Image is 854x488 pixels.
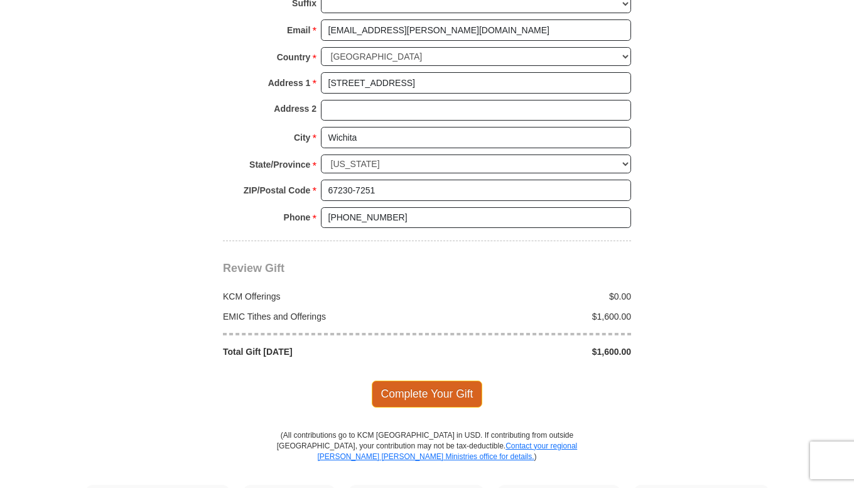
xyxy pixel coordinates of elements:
[223,262,284,274] span: Review Gift
[276,430,578,485] p: (All contributions go to KCM [GEOGRAPHIC_DATA] in USD. If contributing from outside [GEOGRAPHIC_D...
[217,290,428,303] div: KCM Offerings
[427,290,638,303] div: $0.00
[217,310,428,323] div: EMIC Tithes and Offerings
[317,442,577,461] a: Contact your regional [PERSON_NAME] [PERSON_NAME] Ministries office for details.
[427,345,638,358] div: $1,600.00
[268,74,311,92] strong: Address 1
[249,156,310,173] strong: State/Province
[372,381,483,407] span: Complete Your Gift
[284,209,311,226] strong: Phone
[294,129,310,146] strong: City
[427,310,638,323] div: $1,600.00
[244,182,311,199] strong: ZIP/Postal Code
[274,100,316,117] strong: Address 2
[217,345,428,358] div: Total Gift [DATE]
[287,21,310,39] strong: Email
[277,48,311,66] strong: Country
